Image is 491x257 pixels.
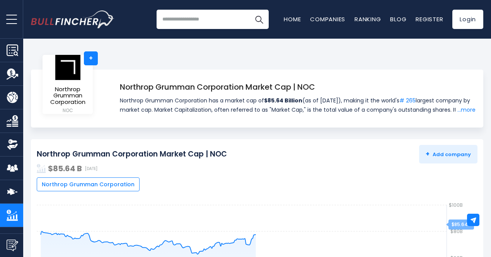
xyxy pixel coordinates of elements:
[419,145,477,163] button: +Add company
[310,15,345,23] a: Companies
[84,51,98,65] a: +
[120,96,476,114] span: Northrop Grumman Corporation has a market cap of (as of [DATE]), making it the world's largest co...
[7,139,18,150] img: Ownership
[399,97,416,104] a: # 265
[452,10,483,29] a: Login
[120,81,476,93] h1: Northrop Grumman Corporation Market Cap | NOC
[450,228,463,235] text: $80B
[54,54,81,80] img: logo
[37,164,46,173] img: addasd
[48,54,87,115] a: Northrop Grumman Corporation NOC
[284,15,301,23] a: Home
[264,97,302,104] strong: $85.64 Billion
[416,15,443,23] a: Register
[48,163,82,174] strong: $85.64 B
[49,86,87,106] span: Northrop Grumman Corporation
[448,220,474,230] div: $85.64B
[390,15,406,23] a: Blog
[49,107,87,114] small: NOC
[31,10,114,28] a: Go to homepage
[355,15,381,23] a: Ranking
[449,201,463,209] text: $100B
[249,10,269,29] button: Search
[426,150,430,158] strong: +
[31,10,114,28] img: Bullfincher logo
[455,105,476,114] a: ...more
[37,150,227,159] h2: Northrop Grumman Corporation Market Cap | NOC
[426,151,471,158] span: Add company
[85,166,97,171] span: [DATE]
[42,181,135,188] span: Northrop Grumman Corporation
